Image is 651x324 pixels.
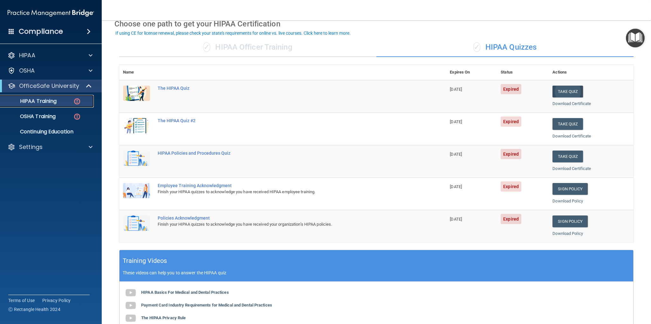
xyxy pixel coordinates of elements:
button: Open Resource Center [626,29,645,47]
p: HIPAA [19,52,35,59]
div: HIPAA Officer Training [119,38,376,57]
button: Take Quiz [552,118,583,130]
button: If using CE for license renewal, please check your state's requirements for online vs. live cours... [114,30,352,36]
p: OfficeSafe University [19,82,79,90]
div: If using CE for license renewal, please check your state's requirements for online vs. live cours... [115,31,351,35]
span: Expired [501,116,521,127]
button: Take Quiz [552,151,583,162]
img: gray_youtube_icon.38fcd6cc.png [124,299,137,312]
div: HIPAA Quizzes [376,38,634,57]
a: OSHA [8,67,93,74]
span: [DATE] [450,152,462,157]
div: Choose one path to get your HIPAA Certification [114,15,638,33]
p: OSHA [19,67,35,74]
span: Expired [501,181,521,192]
img: danger-circle.6113f641.png [73,97,81,105]
div: Employee Training Acknowledgment [158,183,414,188]
a: Terms of Use [8,297,35,304]
div: Policies Acknowledgment [158,215,414,221]
b: HIPAA Basics For Medical and Dental Practices [141,290,229,295]
span: [DATE] [450,217,462,222]
span: Expired [501,214,521,224]
th: Actions [549,65,634,80]
div: The HIPAA Quiz #2 [158,118,414,123]
b: The HIPAA Privacy Rule [141,315,186,320]
p: These videos can help you to answer the HIPAA quiz [123,270,630,275]
a: Download Certificate [552,166,591,171]
a: Download Policy [552,199,583,203]
a: HIPAA [8,52,93,59]
span: Expired [501,84,521,94]
a: Sign Policy [552,183,588,195]
span: [DATE] [450,119,462,124]
h4: Compliance [19,27,63,36]
p: OSHA Training [4,113,56,120]
p: Continuing Education [4,129,91,135]
img: gray_youtube_icon.38fcd6cc.png [124,286,137,299]
h5: Training Videos [123,255,167,266]
div: Finish your HIPAA quizzes to acknowledge you have received HIPAA employee training. [158,188,414,196]
a: Sign Policy [552,215,588,227]
span: [DATE] [450,87,462,92]
th: Name [119,65,154,80]
a: Download Certificate [552,134,591,138]
span: ✓ [473,42,480,52]
button: Take Quiz [552,86,583,97]
p: Settings [19,143,43,151]
iframe: Drift Widget Chat Controller [541,279,643,304]
b: Payment Card Industry Requirements for Medical and Dental Practices [141,303,272,307]
div: HIPAA Policies and Procedures Quiz [158,151,414,156]
a: Download Certificate [552,101,591,106]
p: HIPAA Training [4,98,57,104]
a: Settings [8,143,93,151]
th: Expires On [446,65,497,80]
a: Privacy Policy [42,297,71,304]
img: danger-circle.6113f641.png [73,113,81,121]
div: The HIPAA Quiz [158,86,414,91]
span: ✓ [203,42,210,52]
div: Finish your HIPAA quizzes to acknowledge you have received your organization’s HIPAA policies. [158,221,414,228]
span: [DATE] [450,184,462,189]
img: PMB logo [8,7,94,19]
span: Ⓒ Rectangle Health 2024 [8,306,60,313]
span: Expired [501,149,521,159]
th: Status [497,65,549,80]
a: OfficeSafe University [8,82,92,90]
a: Download Policy [552,231,583,236]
